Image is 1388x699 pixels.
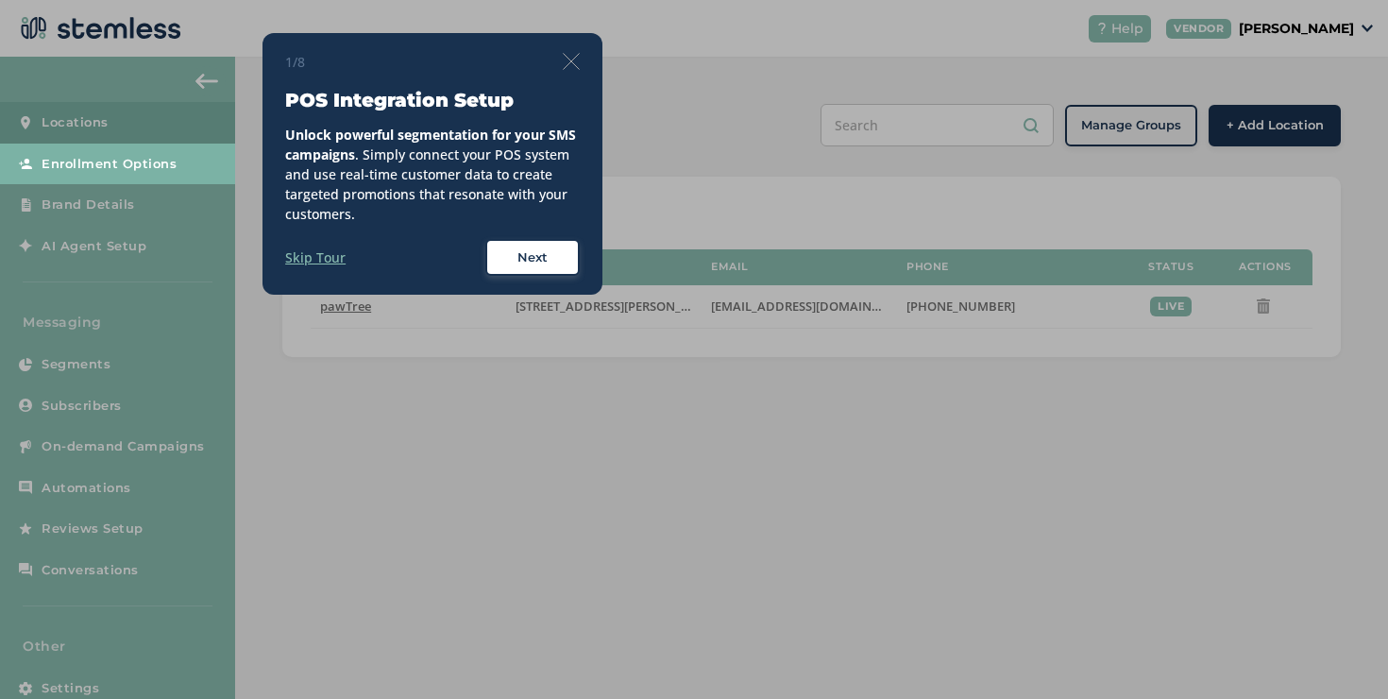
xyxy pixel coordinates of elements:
span: Enrollment Options [42,155,177,174]
img: icon-close-thin-accent-606ae9a3.svg [563,53,580,70]
button: Next [485,239,580,277]
span: Next [517,248,548,267]
h3: POS Integration Setup [285,87,580,113]
label: Skip Tour [285,247,346,267]
strong: Unlock powerful segmentation for your SMS campaigns [285,126,576,163]
span: 1/8 [285,52,305,72]
div: . Simply connect your POS system and use real-time customer data to create targeted promotions th... [285,125,580,224]
iframe: Chat Widget [1294,608,1388,699]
